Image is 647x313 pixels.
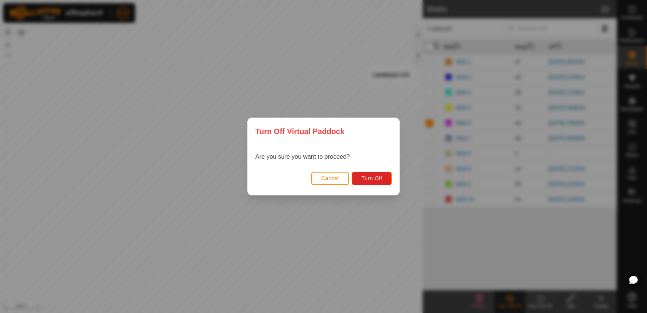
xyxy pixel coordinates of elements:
[255,152,350,161] p: Are you sure you want to proceed?
[255,126,344,137] span: Turn Off Virtual Paddock
[311,172,349,185] button: Cancel
[352,172,392,185] button: Turn Off
[321,175,339,181] span: Cancel
[361,175,382,181] span: Turn Off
